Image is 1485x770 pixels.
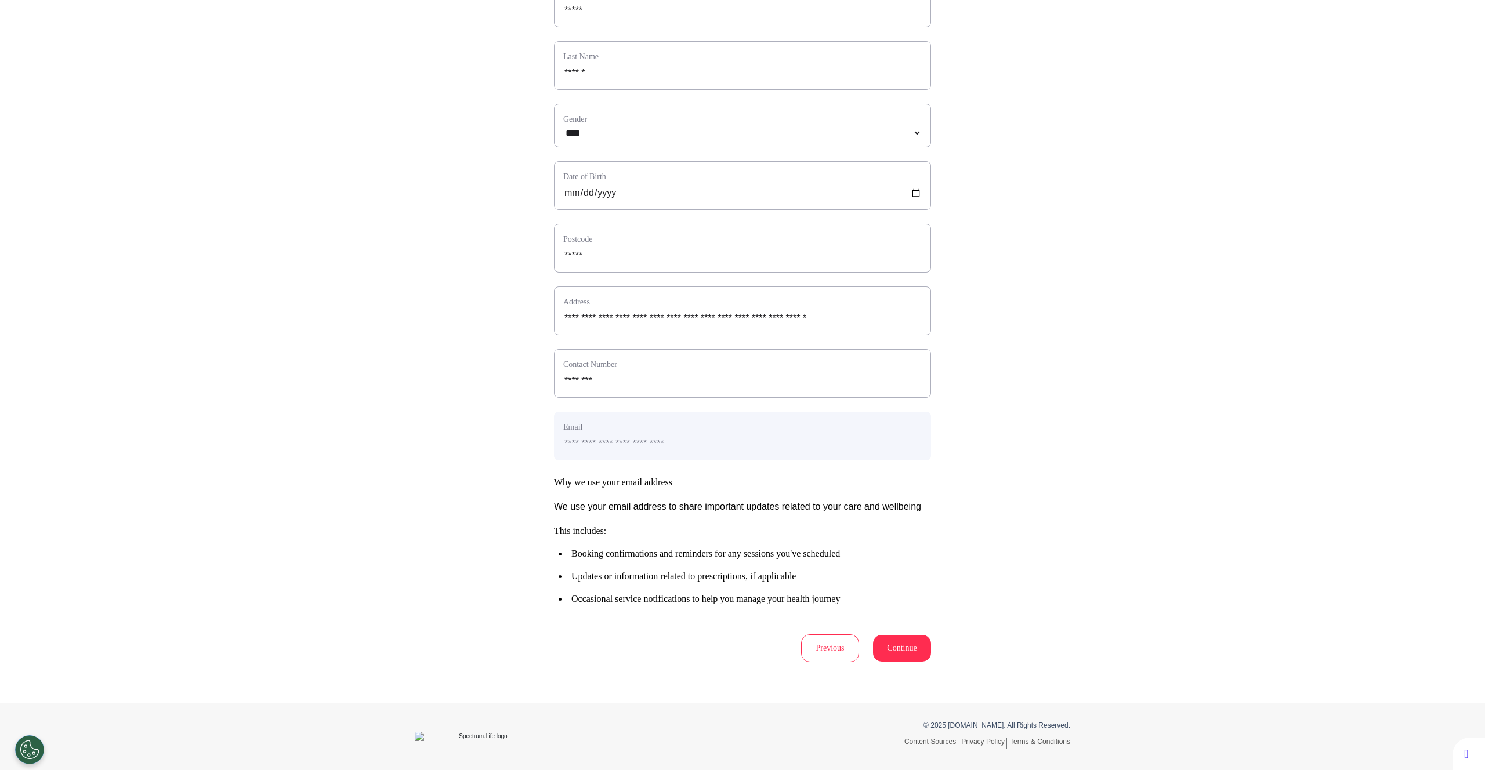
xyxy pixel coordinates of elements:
button: Open Preferences [15,735,44,764]
a: Privacy Policy [961,738,1007,749]
button: Previous [801,634,859,662]
a: Terms & Conditions [1010,738,1070,746]
h3: This includes: [554,525,931,605]
p: We use your email address to share important updates related to your care and wellbeing [554,500,931,514]
label: Postcode [563,233,922,245]
img: Spectrum.Life logo [415,732,542,741]
button: Continue [873,635,931,662]
li: Booking confirmations and reminders for any sessions you've scheduled [559,548,931,559]
a: Content Sources [904,738,958,749]
h3: Why we use your email address [554,477,931,488]
label: Date of Birth [563,170,922,183]
label: Email [563,421,922,433]
li: Updates or information related to prescriptions, if applicable [559,571,931,582]
li: Occasional service notifications to help you manage your health journey [559,593,931,604]
label: Address [563,296,922,308]
label: Last Name [563,50,922,63]
label: Contact Number [563,358,922,371]
label: Gender [563,113,922,125]
p: © 2025 [DOMAIN_NAME]. All Rights Reserved. [751,720,1070,731]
